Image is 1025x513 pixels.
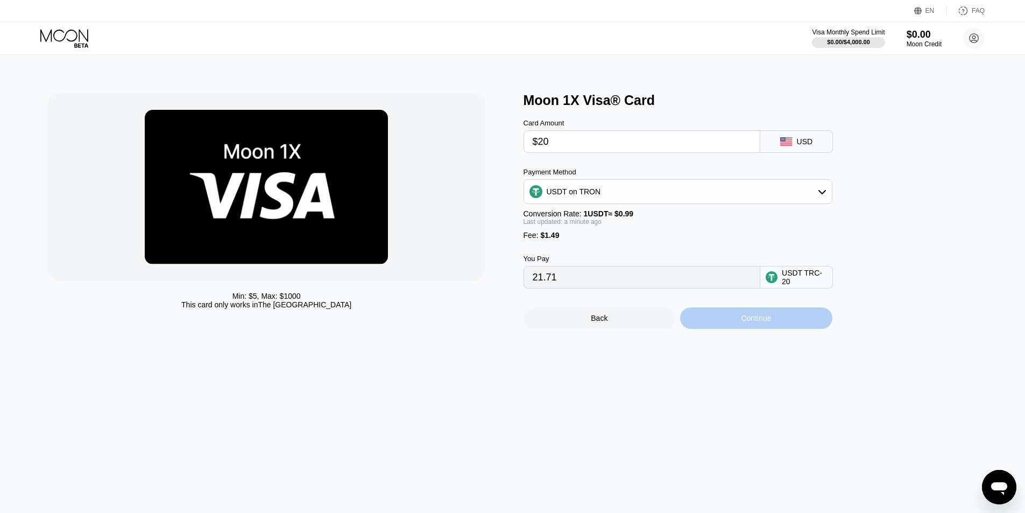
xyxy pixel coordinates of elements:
[584,209,634,218] span: 1 USDT ≈ $0.99
[591,314,607,322] div: Back
[812,29,885,36] div: Visa Monthly Spend Limit
[181,300,351,309] div: This card only works in The [GEOGRAPHIC_DATA]
[524,231,832,240] div: Fee :
[907,29,942,48] div: $0.00Moon Credit
[812,29,885,48] div: Visa Monthly Spend Limit$0.00/$4,000.00
[524,168,832,176] div: Payment Method
[972,7,985,15] div: FAQ
[524,218,832,226] div: Last updated: a minute ago
[533,131,751,152] input: $0.00
[947,5,985,16] div: FAQ
[914,5,947,16] div: EN
[907,40,942,48] div: Moon Credit
[797,137,813,146] div: USD
[547,187,601,196] div: USDT on TRON
[782,269,827,286] div: USDT TRC-20
[741,314,771,322] div: Continue
[540,231,559,240] span: $1.49
[827,39,870,45] div: $0.00 / $4,000.00
[982,470,1016,504] iframe: Button to launch messaging window
[524,93,989,108] div: Moon 1X Visa® Card
[925,7,935,15] div: EN
[524,181,832,202] div: USDT on TRON
[907,29,942,40] div: $0.00
[524,119,760,127] div: Card Amount
[524,307,676,329] div: Back
[524,255,760,263] div: You Pay
[524,209,832,218] div: Conversion Rate:
[232,292,301,300] div: Min: $ 5 , Max: $ 1000
[680,307,832,329] div: Continue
